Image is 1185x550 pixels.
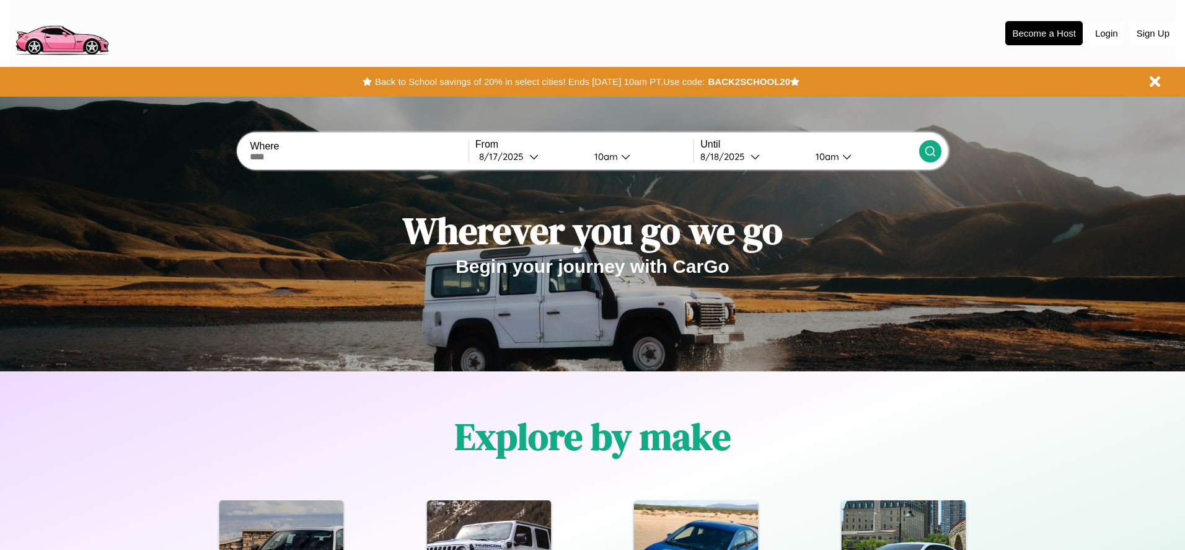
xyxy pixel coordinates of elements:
div: 8 / 18 / 2025 [700,151,751,162]
label: From [475,139,694,150]
div: 8 / 17 / 2025 [479,151,529,162]
button: Sign Up [1130,22,1176,45]
div: 10am [588,151,621,162]
img: logo [9,6,114,58]
div: 10am [809,151,842,162]
h1: Explore by make [455,411,731,462]
button: 10am [806,150,918,163]
button: 8/17/2025 [475,150,584,163]
button: Login [1089,22,1124,45]
b: BACK2SCHOOL20 [708,76,790,87]
label: Where [250,141,468,152]
button: Become a Host [1005,21,1083,45]
button: 10am [584,150,694,163]
button: Back to School savings of 20% in select cities! Ends [DATE] 10am PT.Use code: [372,73,708,91]
label: Until [700,139,918,150]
